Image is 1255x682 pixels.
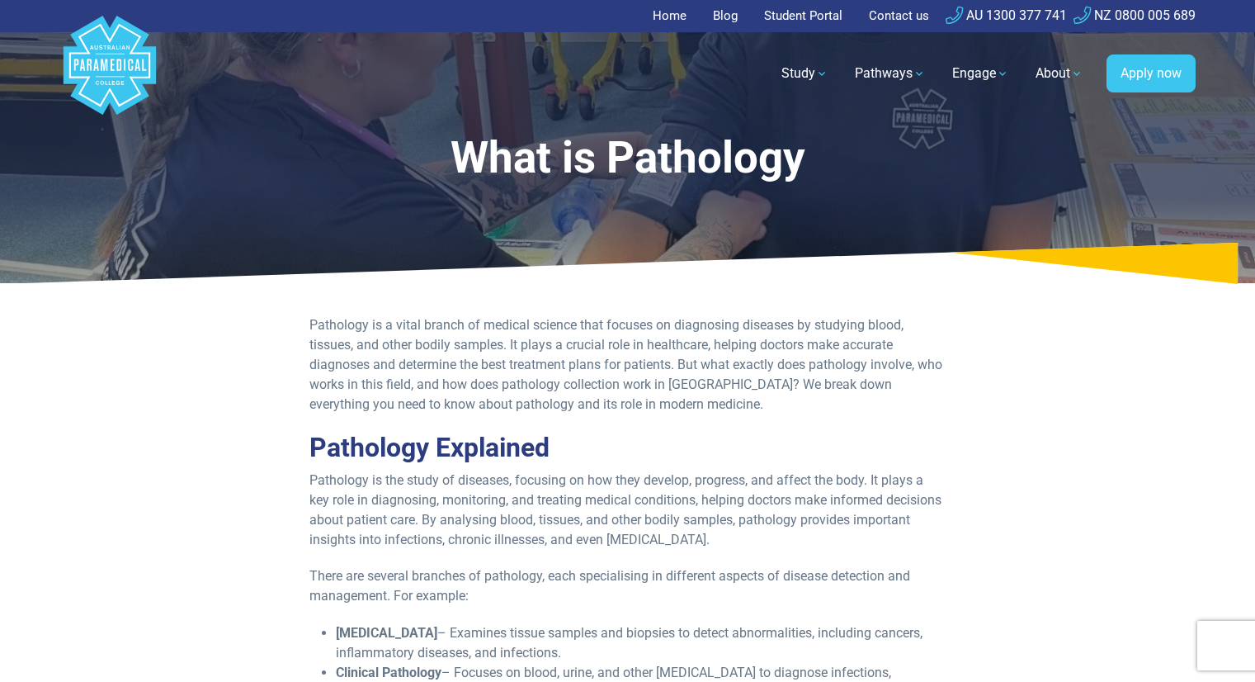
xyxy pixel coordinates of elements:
a: Apply now [1106,54,1196,92]
p: Pathology is the study of diseases, focusing on how they develop, progress, and affect the body. ... [309,471,946,550]
a: Pathways [845,50,936,97]
p: Pathology is a vital branch of medical science that focuses on diagnosing diseases by studying bl... [309,315,946,414]
a: AU 1300 377 741 [946,7,1067,23]
strong: [MEDICAL_DATA] [336,625,437,641]
h1: What is Pathology [202,132,1054,184]
a: Engage [942,50,1019,97]
strong: Clinical Pathology [336,665,441,680]
h2: Pathology Explained [309,432,946,463]
a: NZ 0800 005 689 [1073,7,1196,23]
a: Study [771,50,838,97]
a: About [1026,50,1093,97]
p: There are several branches of pathology, each specialising in different aspects of disease detect... [309,566,946,606]
li: – Examines tissue samples and biopsies to detect abnormalities, including cancers, inflammatory d... [336,623,946,663]
a: Australian Paramedical College [60,32,159,116]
